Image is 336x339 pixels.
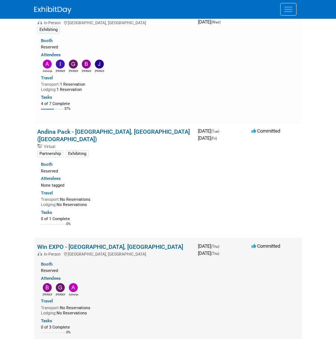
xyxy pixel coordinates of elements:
div: Adnelys Hernandez [69,292,78,297]
div: 0 of 1 Complete [41,216,192,222]
img: Jean St-Martin [95,60,104,69]
div: Exhibiting [66,151,89,157]
span: Committed [252,128,280,134]
span: (Wed) [211,20,221,24]
a: Attendees [41,52,61,57]
span: Lodging: [41,202,57,207]
span: [DATE] [198,243,221,249]
span: Lodging: [41,87,57,92]
div: Exhibiting [37,26,60,33]
span: (Fri) [211,136,217,140]
div: Beth Zarnick-Duffy [43,292,52,297]
img: Adnelys Hernandez [69,283,78,292]
a: Win EXPO - [GEOGRAPHIC_DATA], [GEOGRAPHIC_DATA] [37,243,183,250]
span: - [220,128,221,134]
a: Travel [41,298,53,304]
a: Tasks [41,318,52,323]
a: Tasks [41,95,52,100]
span: (Thu) [211,251,219,256]
div: Jean St-Martin [95,69,104,73]
a: Attendees [41,176,61,181]
div: None tagged [41,181,198,188]
a: Tasks [41,210,52,215]
a: Booth [41,262,52,267]
td: 57% [64,107,71,117]
div: Reserved [41,167,192,174]
a: Travel [41,75,53,80]
span: In-Person [44,252,63,257]
img: Giorgio Zanardi [69,60,78,69]
div: 4 of 7 Complete [41,101,192,107]
span: [DATE] [198,128,221,134]
span: [DATE] [198,135,217,141]
span: (Thu) [211,244,219,248]
a: Booth [41,38,52,43]
img: Ildiko Nyeste [56,60,65,69]
img: Adnelys Hernandez [43,60,52,69]
img: ExhibitDay [34,6,71,14]
div: Reserved [41,43,192,50]
a: Travel [41,190,53,196]
div: Ildiko Nyeste [56,69,65,73]
div: Reserved [41,267,192,273]
button: Menu [280,3,297,16]
div: [GEOGRAPHIC_DATA], [GEOGRAPHIC_DATA] [37,19,192,25]
div: 0 of 3 Complete [41,325,192,330]
span: [DATE] [198,19,221,25]
div: No Reservations No Reservations [41,196,192,207]
div: 1 Reservation 1 Reservation [41,80,192,92]
span: - [220,243,221,249]
div: Adnelys Hernandez [43,69,52,73]
img: In-Person Event [38,20,42,24]
span: Transport: [41,305,60,310]
div: [GEOGRAPHIC_DATA], [GEOGRAPHIC_DATA] [37,251,192,257]
img: In-Person Event [38,252,42,256]
a: Attendees [41,276,61,281]
td: 0% [66,222,71,232]
div: Giorgio Zanardi [69,69,78,73]
span: Virtual [44,144,57,149]
span: Committed [252,243,280,249]
span: Transport: [41,197,60,202]
a: Andina Pack - [GEOGRAPHIC_DATA], [GEOGRAPHIC_DATA] ([GEOGRAPHIC_DATA]) [37,128,190,143]
div: No Reservations No Reservations [41,304,192,316]
img: Beth Zarnick-Duffy [82,60,91,69]
span: Lodging: [41,311,57,316]
a: Booth [41,162,52,167]
img: Beth Zarnick-Duffy [43,283,52,292]
img: Giorgio Zanardi [56,283,65,292]
div: Partnership [37,151,63,157]
img: Virtual Event [38,144,42,148]
div: Giorgio Zanardi [56,292,65,297]
span: (Tue) [211,129,219,133]
span: Transport: [41,82,60,87]
div: Beth Zarnick-Duffy [82,69,91,73]
span: In-Person [44,20,63,25]
span: [DATE] [198,250,219,256]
